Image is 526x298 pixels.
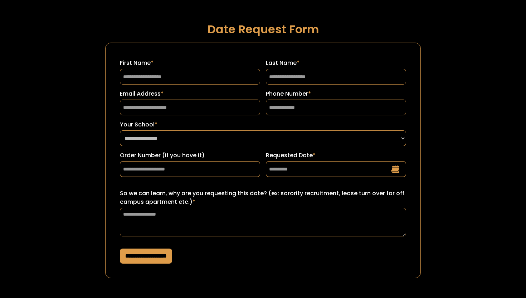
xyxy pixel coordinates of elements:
label: Order Number (if you have it) [120,151,260,160]
label: Email Address [120,90,260,98]
label: First Name [120,59,260,67]
label: Requested Date [266,151,406,160]
h1: Date Request Form [105,23,421,35]
label: Last Name [266,59,406,67]
label: So we can learn, why are you requesting this date? (ex: sorority recruitment, lease turn over for... [120,189,406,206]
label: Phone Number [266,90,406,98]
form: Request a Date Form [105,43,421,278]
label: Your School [120,120,406,129]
